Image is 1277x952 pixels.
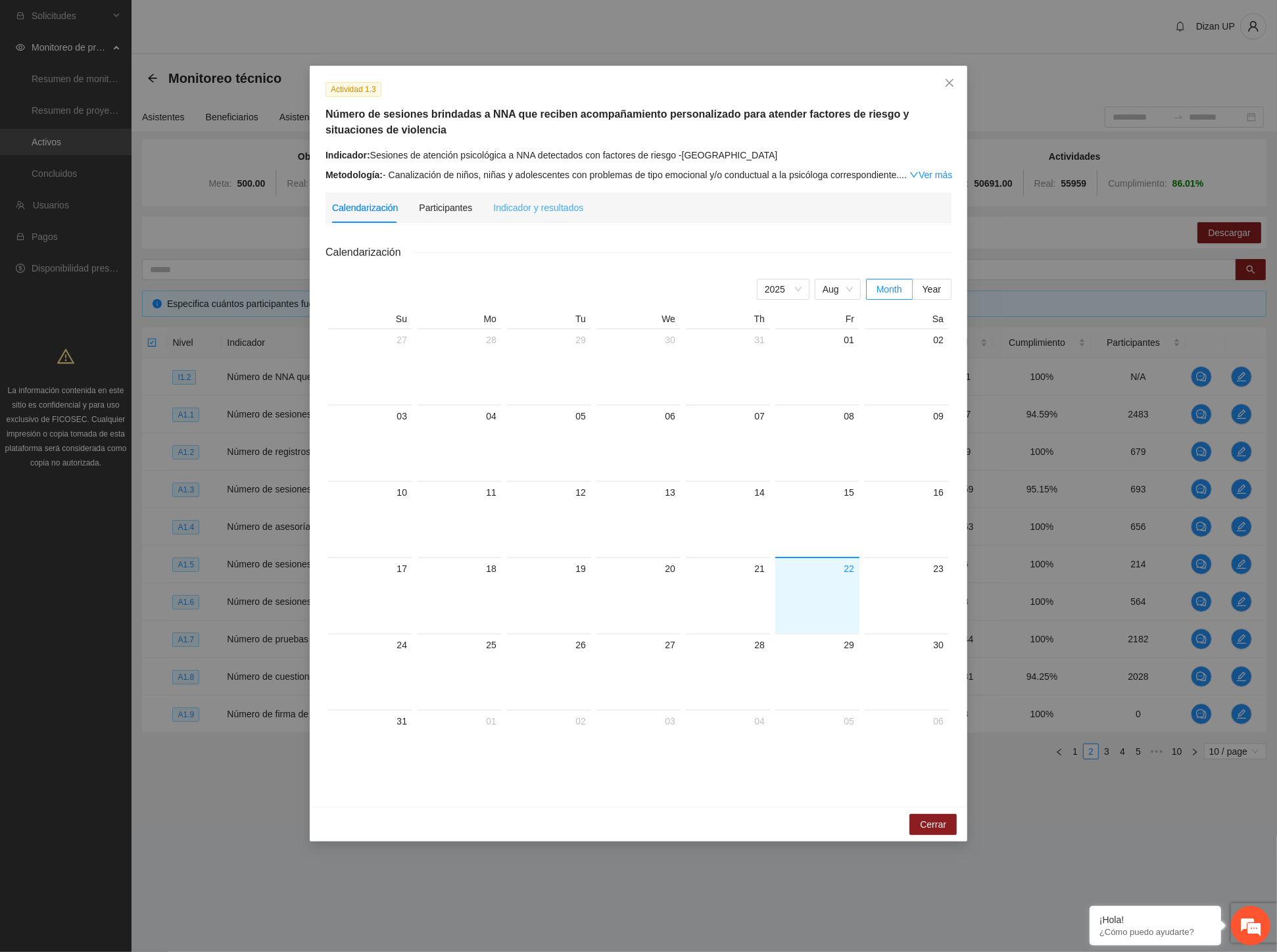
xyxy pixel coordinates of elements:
[423,332,496,348] div: 28
[415,557,504,633] td: 2025-08-18
[504,481,594,557] td: 2025-08-12
[773,313,862,328] th: Fr
[602,561,675,577] div: 20
[325,404,415,481] td: 2025-08-03
[594,557,683,633] td: 2025-08-20
[781,408,854,424] div: 08
[325,633,415,709] td: 2025-08-24
[691,637,765,653] div: 28
[781,713,854,729] div: 05
[602,485,675,500] div: 13
[419,201,472,215] div: Participantes
[765,279,802,299] span: 2025
[909,170,952,180] a: Expand
[504,404,594,481] td: 2025-08-05
[691,561,765,577] div: 21
[504,313,594,328] th: Tu
[504,328,594,404] td: 2025-07-29
[870,332,944,348] div: 02
[7,359,251,405] textarea: Escriba su mensaje y pulse “Intro”
[594,481,683,557] td: 2025-08-13
[944,78,955,88] span: close
[781,485,854,500] div: 15
[877,284,902,295] span: Month
[683,557,773,633] td: 2025-08-21
[423,561,496,577] div: 18
[773,633,862,709] td: 2025-08-29
[325,244,412,260] span: Calendarización
[415,633,504,709] td: 2025-08-25
[602,408,675,424] div: 06
[870,561,944,577] div: 23
[512,332,586,348] div: 29
[325,313,415,328] th: Su
[415,709,504,786] td: 2025-09-01
[325,168,952,182] div: - Canalización de niños, niñas y adolescentes con problemas de tipo emocional y/o conductual a la...
[602,637,675,653] div: 27
[415,481,504,557] td: 2025-08-11
[423,713,496,729] div: 01
[683,709,773,786] td: 2025-09-04
[68,67,221,84] div: Chatee con nosotros ahora
[504,633,594,709] td: 2025-08-26
[423,637,496,653] div: 25
[512,561,586,577] div: 19
[823,279,853,299] span: Aug
[325,148,952,162] div: Sesiones de atención psicológica a NNA detectados con factores de riesgo -[GEOGRAPHIC_DATA]
[870,408,944,424] div: 09
[594,404,683,481] td: 2025-08-06
[415,404,504,481] td: 2025-08-04
[216,7,247,38] div: Minimizar ventana de chat en vivo
[773,557,862,633] td: 2025-08-22
[325,481,415,557] td: 2025-08-10
[325,328,415,404] td: 2025-07-27
[909,170,919,179] span: down
[594,328,683,404] td: 2025-07-30
[333,561,407,577] div: 17
[691,485,765,500] div: 14
[325,107,952,138] h5: Número de sesiones brindadas a NNA que reciben acompañamiento personalizado para atender factores...
[773,481,862,557] td: 2025-08-15
[683,328,773,404] td: 2025-07-31
[862,557,952,633] td: 2025-08-23
[870,637,944,653] div: 30
[683,633,773,709] td: 2025-08-28
[333,637,407,653] div: 24
[325,557,415,633] td: 2025-08-17
[862,404,952,481] td: 2025-08-09
[909,814,957,835] button: Cerrar
[862,328,952,404] td: 2025-08-02
[683,481,773,557] td: 2025-08-14
[493,201,583,215] div: Indicador y resultados
[862,481,952,557] td: 2025-08-16
[504,709,594,786] td: 2025-09-02
[594,633,683,709] td: 2025-08-27
[781,561,854,577] div: 22
[683,404,773,481] td: 2025-08-07
[920,817,946,832] span: Cerrar
[923,284,941,295] span: Year
[415,313,504,328] th: Mo
[691,713,765,729] div: 04
[325,82,381,97] span: Actividad 1.3
[512,485,586,500] div: 12
[415,328,504,404] td: 2025-07-28
[602,332,675,348] div: 30
[862,709,952,786] td: 2025-09-06
[333,332,407,348] div: 27
[870,713,944,729] div: 06
[504,557,594,633] td: 2025-08-19
[1099,927,1211,937] p: ¿Cómo puedo ayudarte?
[773,404,862,481] td: 2025-08-08
[423,408,496,424] div: 04
[781,332,854,348] div: 01
[602,713,675,729] div: 03
[773,709,862,786] td: 2025-09-05
[932,66,967,101] button: Close
[1099,915,1211,925] div: ¡Hola!
[781,637,854,653] div: 29
[76,176,181,308] span: Estamos en línea.
[862,633,952,709] td: 2025-08-30
[773,328,862,404] td: 2025-08-01
[333,485,407,500] div: 10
